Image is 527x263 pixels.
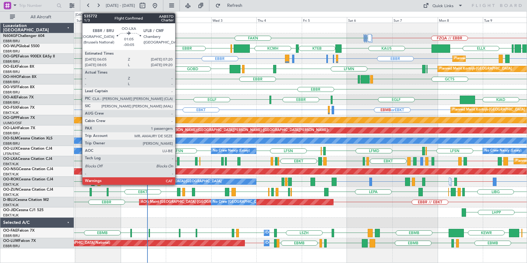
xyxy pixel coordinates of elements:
[302,17,347,23] div: Fri 5
[3,44,18,48] span: OO-WLP
[3,152,20,156] a: LFSN/ENC
[212,1,250,11] button: Refresh
[3,55,18,58] span: OO-GPE
[16,15,66,19] span: All Aircraft
[3,75,19,79] span: OO-HHO
[3,70,20,74] a: EBBR/BRU
[3,106,35,110] a: OO-FSXFalcon 7X
[3,244,20,248] a: EBBR/BRU
[3,178,19,181] span: OO-ROK
[3,96,16,99] span: OO-AIE
[347,17,392,23] div: Sat 6
[3,172,19,177] a: EBKT/KJK
[3,85,35,89] a: OO-VSFFalcon 8X
[3,116,18,120] span: OO-GPP
[143,95,241,104] div: Planned Maint [GEOGRAPHIC_DATA] ([GEOGRAPHIC_DATA])
[7,12,68,22] button: All Aircraft
[3,178,53,181] a: OO-ROKCessna Citation CJ4
[3,147,52,151] a: OO-LUXCessna Citation CJ4
[145,126,329,135] div: Planned Maint [PERSON_NAME]-[GEOGRAPHIC_DATA][PERSON_NAME] ([GEOGRAPHIC_DATA][PERSON_NAME])
[3,126,35,130] a: OO-LAHFalcon 7X
[3,121,22,125] a: UUMO/OSF
[3,239,36,243] a: OO-LUMFalcon 7X
[3,111,19,115] a: EBKT/KJK
[3,34,44,38] a: N604GFChallenger 604
[3,147,18,151] span: OO-LUX
[3,85,17,89] span: OO-VSF
[3,193,19,197] a: EBKT/KJK
[3,229,35,233] a: OO-FAEFalcon 7X
[266,228,308,238] div: Owner Melsbroek Air Base
[3,167,53,171] a: OO-NSGCessna Citation CJ4
[3,239,19,243] span: OO-LUM
[3,65,17,69] span: OO-ELK
[3,131,20,136] a: EBBR/BRU
[3,90,20,95] a: EBBR/BRU
[19,1,55,10] input: Trip Number
[3,157,52,161] a: OO-LXACessna Citation CJ4
[3,234,20,238] a: EBBR/BRU
[3,203,19,207] a: EBKT/KJK
[3,188,53,192] a: OO-ZUNCessna Citation CJ4
[3,229,17,233] span: OO-FAE
[3,198,49,202] a: D-IBLUCessna Citation M2
[213,197,317,207] div: No Crew [GEOGRAPHIC_DATA] ([GEOGRAPHIC_DATA] National)
[3,65,34,69] a: OO-ELKFalcon 8X
[3,188,19,192] span: OO-ZUN
[121,17,166,23] div: Mon 1
[3,44,40,48] a: OO-WLPGlobal 5500
[3,141,20,146] a: EBBR/BRU
[3,59,20,64] a: EBBR/BRU
[3,126,18,130] span: OO-LAH
[392,17,438,23] div: Sun 7
[438,17,483,23] div: Mon 8
[256,17,302,23] div: Thu 4
[122,12,132,18] div: [DATE]
[452,105,525,115] div: Planned Maint Kortrijk-[GEOGRAPHIC_DATA]
[3,182,19,187] a: EBKT/KJK
[3,213,19,218] a: EBKT/KJK
[122,177,222,186] div: A/C Unavailable [GEOGRAPHIC_DATA]-[GEOGRAPHIC_DATA]
[141,197,249,207] div: AOG Maint [GEOGRAPHIC_DATA] ([GEOGRAPHIC_DATA] National)
[3,75,36,79] a: OO-HHOFalcon 8X
[75,12,86,18] div: [DATE]
[3,157,18,161] span: OO-LXA
[266,238,308,248] div: Owner Melsbroek Air Base
[3,198,15,202] span: D-IBLU
[75,17,121,23] div: Sun 31
[3,80,20,84] a: EBBR/BRU
[3,167,19,171] span: OO-NSG
[484,146,521,156] div: No Crew Nancy (Essey)
[3,137,53,140] a: OO-SLMCessna Citation XLS
[3,55,55,58] a: OO-GPEFalcon 900EX EASy II
[3,106,17,110] span: OO-FSX
[420,1,466,11] button: Quick Links
[3,116,35,120] a: OO-GPPFalcon 7X
[106,3,135,8] span: [DATE] - [DATE]
[3,137,18,140] span: OO-SLM
[432,3,454,9] div: Quick Links
[213,146,250,156] div: No Crew Nancy (Essey)
[3,96,34,99] a: OO-AIEFalcon 7X
[3,49,20,54] a: EBBR/BRU
[3,39,20,43] a: EBBR/BRU
[3,208,16,212] span: OO-JID
[3,34,18,38] span: N604GF
[439,64,512,74] div: Planned Maint Kortrijk-[GEOGRAPHIC_DATA]
[3,162,19,166] a: EBKT/KJK
[3,208,44,212] a: OO-JIDCessna CJ1 525
[3,100,20,105] a: EBBR/BRU
[166,17,211,23] div: Tue 2
[211,17,257,23] div: Wed 3
[222,3,248,8] span: Refresh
